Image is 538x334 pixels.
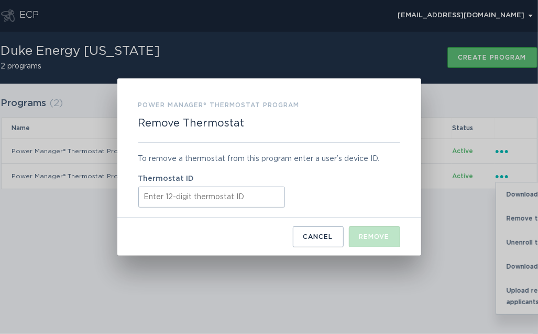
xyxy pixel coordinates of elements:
div: Remove [359,234,390,240]
div: To remove a thermostat from this program enter a user’s device ID. [138,153,400,165]
div: Remove Thermostat [117,78,421,256]
label: Thermostat ID [138,175,400,182]
h2: Remove Thermostat [138,117,245,130]
input: Thermostat ID [138,187,285,208]
button: Remove [349,226,400,247]
button: Cancel [293,226,344,247]
h3: Power Manager® Thermostat Program [138,99,300,111]
div: Cancel [303,234,333,240]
